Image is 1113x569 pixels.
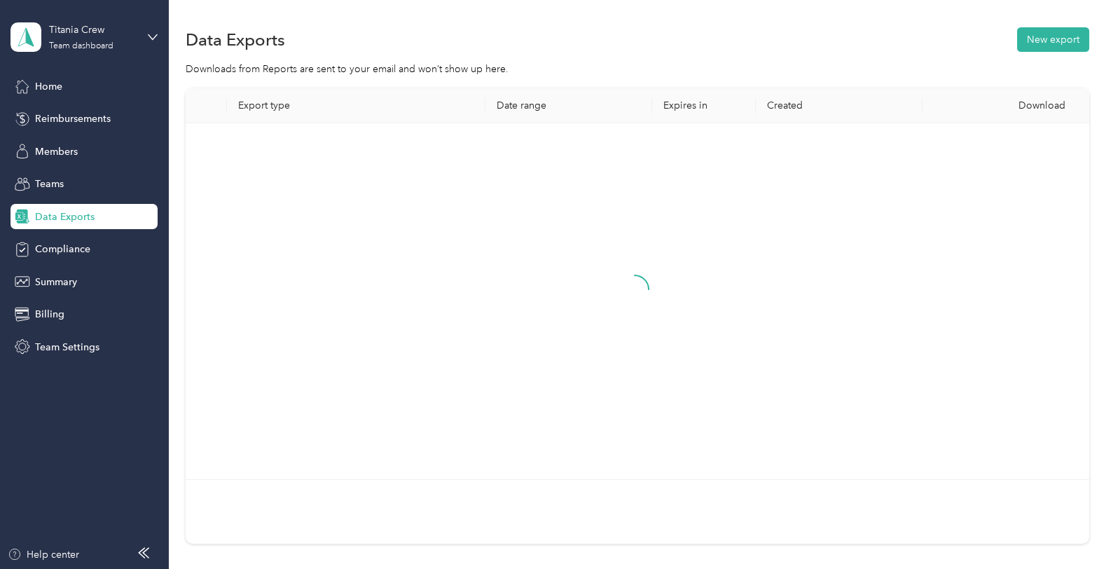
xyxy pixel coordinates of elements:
span: Billing [35,307,64,322]
span: Compliance [35,242,90,256]
span: Reimbursements [35,111,111,126]
div: Download [934,100,1078,111]
th: Date range [485,88,652,123]
div: Downloads from Reports are sent to your email and won’t show up here. [186,62,1088,76]
iframe: Everlance-gr Chat Button Frame [1035,491,1113,569]
span: Data Exports [35,210,95,224]
div: Titania Crew [49,22,137,37]
button: New export [1017,27,1089,52]
th: Created [756,88,922,123]
div: Team dashboard [49,42,113,50]
th: Expires in [652,88,756,123]
h1: Data Exports [186,32,285,47]
span: Teams [35,177,64,191]
span: Summary [35,275,77,289]
span: Home [35,79,62,94]
span: Team Settings [35,340,99,355]
span: Members [35,144,78,159]
th: Export type [227,88,485,123]
button: Help center [8,547,79,562]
